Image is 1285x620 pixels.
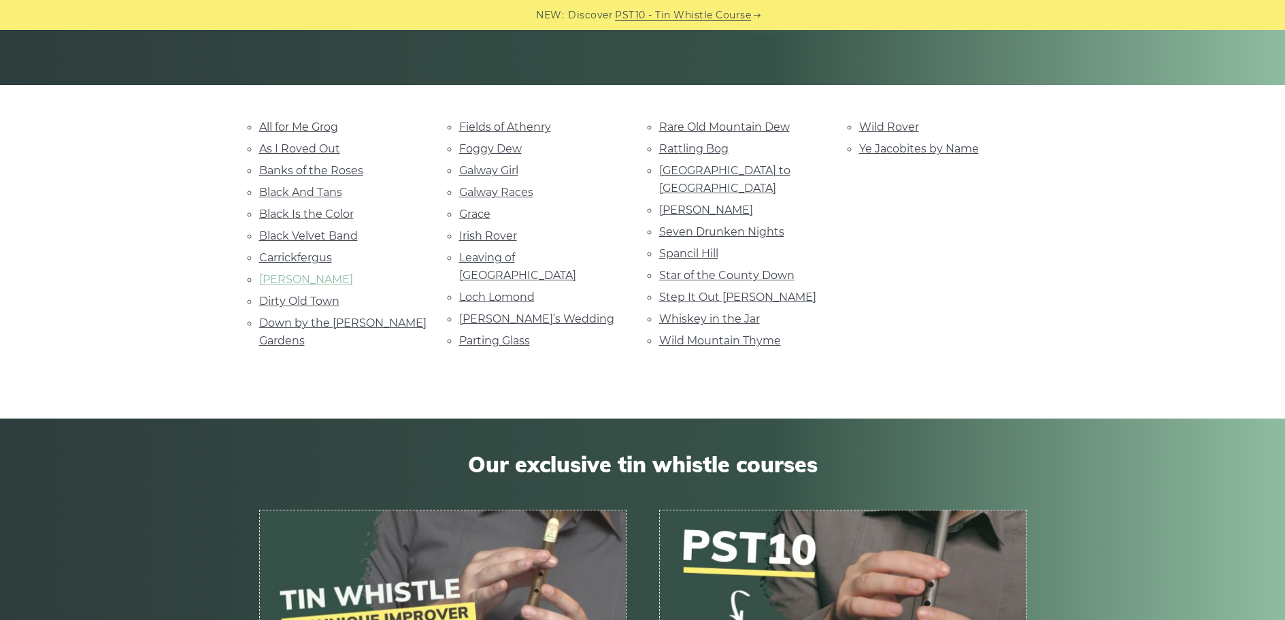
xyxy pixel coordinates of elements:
[459,334,530,347] a: Parting Glass
[259,120,338,133] a: All for Me Grog
[259,142,340,155] a: As I Roved Out
[459,312,614,325] a: [PERSON_NAME]’s Wedding
[536,7,564,23] span: NEW:
[615,7,751,23] a: PST10 - Tin Whistle Course
[459,142,522,155] a: Foggy Dew
[859,120,919,133] a: Wild Rover
[659,334,781,347] a: Wild Mountain Thyme
[259,451,1027,477] span: Our exclusive tin whistle courses
[459,208,490,221] a: Grace
[259,273,353,286] a: [PERSON_NAME]
[259,251,332,264] a: Carrickfergus
[259,295,339,308] a: Dirty Old Town
[568,7,613,23] span: Discover
[459,186,533,199] a: Galway Races
[259,229,358,242] a: Black Velvet Band
[659,120,790,133] a: Rare Old Mountain Dew
[459,251,576,282] a: Leaving of [GEOGRAPHIC_DATA]
[659,247,718,260] a: Spancil Hill
[259,164,363,177] a: Banks of the Roses
[659,203,753,216] a: [PERSON_NAME]
[659,312,760,325] a: Whiskey in the Jar
[459,229,517,242] a: Irish Rover
[859,142,979,155] a: Ye Jacobites by Name
[459,291,535,304] a: Loch Lomond
[459,164,518,177] a: Galway Girl
[259,208,354,221] a: Black Is the Color
[659,225,784,238] a: Seven Drunken Nights
[259,186,342,199] a: Black And Tans
[659,142,729,155] a: Rattling Bog
[259,316,427,347] a: Down by the [PERSON_NAME] Gardens
[659,269,795,282] a: Star of the County Down
[659,291,816,304] a: Step It Out [PERSON_NAME]
[659,164,790,195] a: [GEOGRAPHIC_DATA] to [GEOGRAPHIC_DATA]
[459,120,551,133] a: Fields of Athenry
